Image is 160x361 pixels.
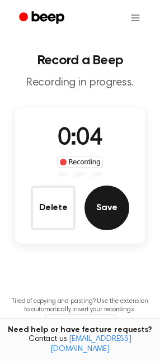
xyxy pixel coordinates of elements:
[84,186,129,230] button: Save Audio Record
[122,4,149,31] button: Open menu
[9,54,151,67] h1: Record a Beep
[50,335,131,353] a: [EMAIL_ADDRESS][DOMAIN_NAME]
[31,186,76,230] button: Delete Audio Record
[58,127,102,150] span: 0:04
[11,7,74,29] a: Beep
[7,335,153,354] span: Contact us
[9,76,151,90] p: Recording in progress.
[9,297,151,314] p: Tired of copying and pasting? Use the extension to automatically insert your recordings.
[57,156,103,168] div: Recording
